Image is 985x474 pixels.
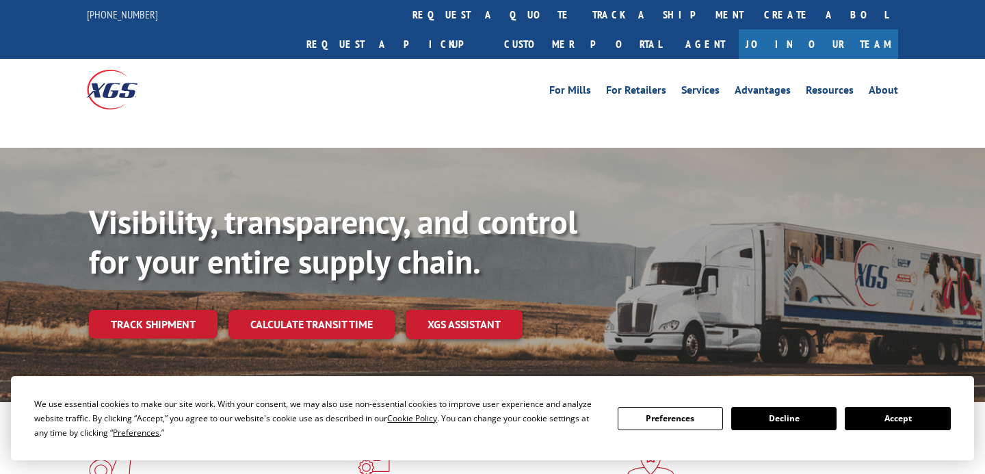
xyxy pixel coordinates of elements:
[89,200,577,282] b: Visibility, transparency, and control for your entire supply chain.
[113,427,159,438] span: Preferences
[681,85,720,100] a: Services
[406,310,523,339] a: XGS ASSISTANT
[731,407,837,430] button: Decline
[806,85,854,100] a: Resources
[606,85,666,100] a: For Retailers
[387,412,437,424] span: Cookie Policy
[845,407,950,430] button: Accept
[549,85,591,100] a: For Mills
[34,397,601,440] div: We use essential cookies to make our site work. With your consent, we may also use non-essential ...
[618,407,723,430] button: Preferences
[296,29,494,59] a: Request a pickup
[739,29,898,59] a: Join Our Team
[11,376,974,460] div: Cookie Consent Prompt
[494,29,672,59] a: Customer Portal
[89,310,218,339] a: Track shipment
[735,85,791,100] a: Advantages
[869,85,898,100] a: About
[228,310,395,339] a: Calculate transit time
[87,8,158,21] a: [PHONE_NUMBER]
[672,29,739,59] a: Agent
